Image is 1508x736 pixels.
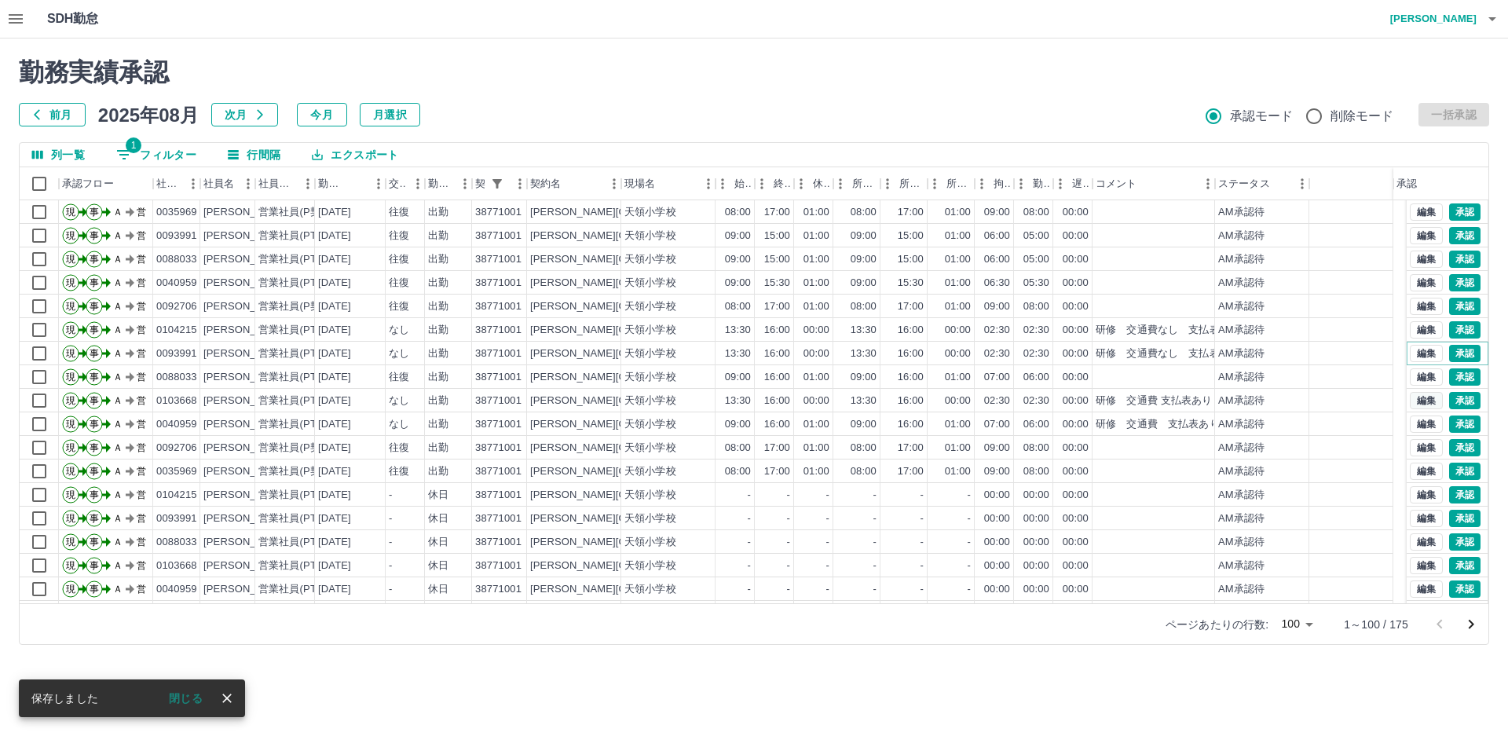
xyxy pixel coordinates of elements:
[1063,346,1089,361] div: 00:00
[984,323,1010,338] div: 02:30
[66,324,75,335] text: 現
[530,370,724,385] div: [PERSON_NAME][GEOGRAPHIC_DATA]
[1215,167,1309,200] div: ステータス
[203,299,289,314] div: [PERSON_NAME]
[803,252,829,267] div: 01:00
[725,252,751,267] div: 09:00
[1449,251,1481,268] button: 承認
[203,276,289,291] div: [PERSON_NAME]
[90,207,99,218] text: 事
[764,276,790,291] div: 15:30
[389,167,406,200] div: 交通費
[299,143,411,167] button: エクスポート
[624,205,676,220] div: 天領小学校
[258,299,335,314] div: 営業社員(P契約)
[318,276,351,291] div: [DATE]
[530,229,724,244] div: [PERSON_NAME][GEOGRAPHIC_DATA]
[1449,486,1481,503] button: 承認
[428,346,448,361] div: 出勤
[851,205,877,220] div: 08:00
[389,370,409,385] div: 往復
[318,252,351,267] div: [DATE]
[389,276,409,291] div: 往復
[716,167,755,200] div: 始業
[764,346,790,361] div: 16:00
[755,167,794,200] div: 終業
[1449,557,1481,574] button: 承認
[1410,251,1443,268] button: 編集
[90,277,99,288] text: 事
[137,301,146,312] text: 営
[1330,107,1394,126] span: 削除モード
[486,173,508,195] button: フィルター表示
[1218,299,1265,314] div: AM承認待
[1096,323,1240,338] div: 研修 交通費なし 支払表あり
[1023,370,1049,385] div: 06:00
[984,370,1010,385] div: 07:00
[203,394,289,408] div: [PERSON_NAME]
[1033,167,1050,200] div: 勤務
[1218,323,1265,338] div: AM承認待
[66,277,75,288] text: 現
[318,205,351,220] div: [DATE]
[258,229,341,244] div: 営業社員(PT契約)
[211,103,278,126] button: 次月
[475,323,522,338] div: 38771001
[530,323,724,338] div: [PERSON_NAME][GEOGRAPHIC_DATA]
[428,394,448,408] div: 出勤
[1063,229,1089,244] div: 00:00
[899,167,924,200] div: 所定終業
[725,229,751,244] div: 09:00
[137,372,146,383] text: 営
[66,207,75,218] text: 現
[258,167,296,200] div: 社員区分
[1410,203,1443,221] button: 編集
[1096,167,1137,200] div: コメント
[156,323,197,338] div: 0104215
[851,323,877,338] div: 13:30
[90,254,99,265] text: 事
[624,252,676,267] div: 天領小学校
[258,394,341,408] div: 営業社員(PT契約)
[725,323,751,338] div: 13:30
[734,167,752,200] div: 始業
[1063,299,1089,314] div: 00:00
[621,167,716,200] div: 現場名
[345,173,367,195] button: ソート
[851,276,877,291] div: 09:00
[1023,299,1049,314] div: 08:00
[156,687,215,710] button: 閉じる
[258,276,341,291] div: 営業社員(PT契約)
[898,370,924,385] div: 16:00
[1449,533,1481,551] button: 承認
[203,346,289,361] div: [PERSON_NAME]
[181,172,205,196] button: メニュー
[19,103,86,126] button: 前月
[203,252,289,267] div: [PERSON_NAME]
[1410,439,1443,456] button: 編集
[1449,368,1481,386] button: 承認
[530,299,724,314] div: [PERSON_NAME][GEOGRAPHIC_DATA]
[200,167,255,200] div: 社員名
[428,205,448,220] div: 出勤
[1096,346,1240,361] div: 研修 交通費なし 支払表あり
[156,205,197,220] div: 0035969
[1063,323,1089,338] div: 00:00
[945,205,971,220] div: 01:00
[725,276,751,291] div: 09:00
[137,277,146,288] text: 営
[318,346,351,361] div: [DATE]
[258,205,335,220] div: 営業社員(P契約)
[137,207,146,218] text: 営
[994,167,1011,200] div: 拘束
[898,205,924,220] div: 17:00
[1410,510,1443,527] button: 編集
[475,276,522,291] div: 38771001
[104,143,209,167] button: フィルター表示
[20,143,97,167] button: 列選択
[1410,533,1443,551] button: 編集
[898,323,924,338] div: 16:00
[1218,167,1270,200] div: ステータス
[1455,609,1487,640] button: 次のページへ
[66,348,75,359] text: 現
